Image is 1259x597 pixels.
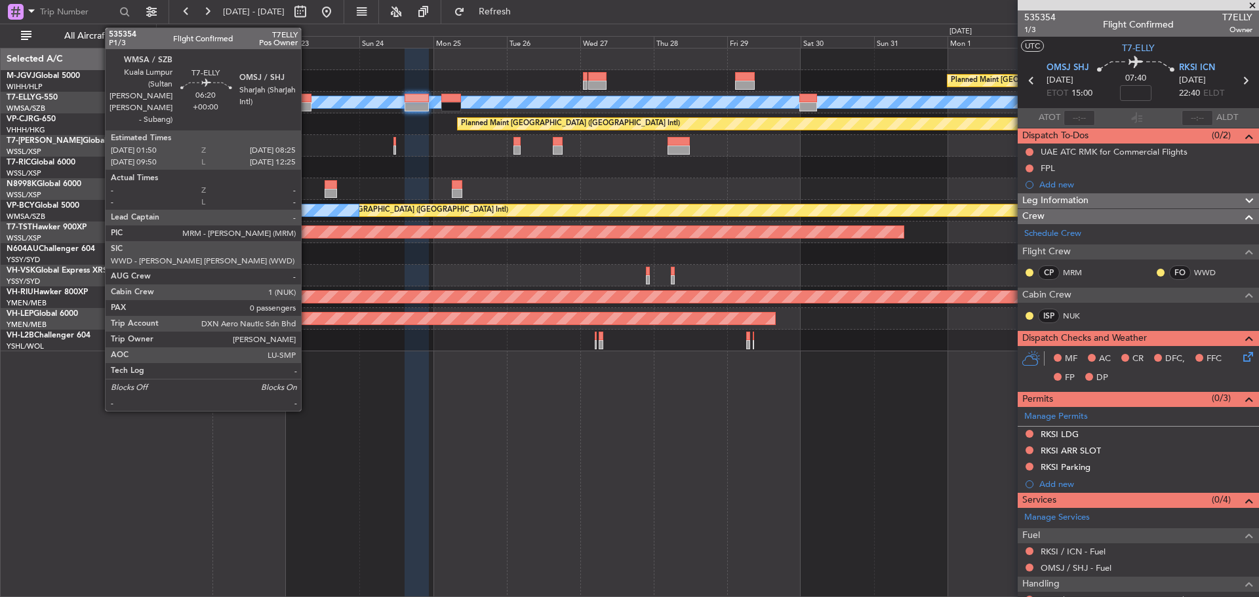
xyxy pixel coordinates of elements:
[7,168,41,178] a: WSSL/XSP
[1099,353,1111,366] span: AC
[139,36,212,48] div: Thu 21
[223,6,285,18] span: [DATE] - [DATE]
[1024,227,1081,241] a: Schedule Crew
[286,36,359,48] div: Sat 23
[1041,146,1188,157] div: UAE ATC RMK for Commercial Flights
[1039,179,1252,190] div: Add new
[7,115,33,123] span: VP-CJR
[1165,353,1185,366] span: DFC,
[1096,372,1108,385] span: DP
[1222,10,1252,24] span: T7ELLY
[7,137,83,145] span: T7-[PERSON_NAME]
[1022,128,1089,144] span: Dispatch To-Dos
[1132,353,1144,366] span: CR
[7,298,47,308] a: YMEN/MEB
[7,341,44,351] a: YSHL/WOL
[7,94,58,102] a: T7-ELLYG-550
[1122,41,1155,55] span: T7-ELLY
[654,36,727,48] div: Thu 28
[1041,163,1055,174] div: FPL
[727,36,801,48] div: Fri 29
[949,26,972,37] div: [DATE]
[7,125,45,135] a: VHHH/HKG
[7,332,90,339] a: VH-L2BChallenger 604
[1039,478,1252,490] div: Add new
[1024,10,1056,24] span: 535354
[7,277,40,286] a: YSSY/SYD
[7,180,37,188] span: N8998K
[7,202,79,210] a: VP-BCYGlobal 5000
[7,159,31,166] span: T7-RIC
[1022,392,1053,407] span: Permits
[801,36,874,48] div: Sat 30
[874,36,948,48] div: Sun 31
[1039,111,1060,125] span: ATOT
[948,36,1021,48] div: Mon 1
[7,320,47,330] a: YMEN/MEB
[7,190,41,200] a: WSSL/XSP
[1207,353,1222,366] span: FFC
[1041,461,1090,472] div: RKSI Parking
[1064,110,1095,126] input: --:--
[7,104,45,113] a: WMSA/SZB
[448,1,527,22] button: Refresh
[7,212,45,221] a: WMSA/SZB
[7,332,34,339] span: VH-L2B
[7,180,81,188] a: N8998KGlobal 6000
[1216,111,1238,125] span: ALDT
[7,233,41,243] a: WSSL/XSP
[1063,310,1092,322] a: NUK
[1022,528,1040,543] span: Fuel
[1041,562,1111,573] a: OMSJ / SHJ - Fuel
[461,114,680,134] div: Planned Maint [GEOGRAPHIC_DATA] ([GEOGRAPHIC_DATA] Intl)
[951,71,1105,90] div: Planned Maint [GEOGRAPHIC_DATA] (Seletar)
[7,267,35,275] span: VH-VSK
[1222,24,1252,35] span: Owner
[580,36,654,48] div: Wed 27
[507,36,580,48] div: Tue 26
[1212,391,1231,405] span: (0/3)
[1071,87,1092,100] span: 15:00
[1047,62,1089,75] span: OMSJ SHJ
[7,72,80,80] a: M-JGVJGlobal 5000
[7,288,33,296] span: VH-RIU
[1022,331,1147,346] span: Dispatch Checks and Weather
[7,223,32,231] span: T7-TST
[1022,577,1060,592] span: Handling
[7,82,43,92] a: WIHH/HLP
[7,115,56,123] a: VP-CJRG-650
[1103,18,1174,31] div: Flight Confirmed
[1041,546,1106,557] a: RKSI / ICN - Fuel
[1022,209,1045,224] span: Crew
[1212,493,1231,507] span: (0/4)
[1125,72,1146,85] span: 07:40
[1179,74,1206,87] span: [DATE]
[1047,87,1068,100] span: ETOT
[159,26,181,37] div: [DATE]
[1041,429,1079,440] div: RKSI LDG
[7,223,87,231] a: T7-TSTHawker 900XP
[1022,493,1056,508] span: Services
[34,31,138,41] span: All Aircraft
[1022,244,1071,260] span: Flight Crew
[1038,265,1060,280] div: CP
[14,26,142,47] button: All Aircraft
[7,310,78,318] a: VH-LEPGlobal 6000
[7,310,33,318] span: VH-LEP
[1065,372,1075,385] span: FP
[1047,74,1073,87] span: [DATE]
[1022,193,1089,208] span: Leg Information
[1024,24,1056,35] span: 1/3
[1203,87,1224,100] span: ELDT
[212,36,286,48] div: Fri 22
[1179,62,1215,75] span: RKSI ICN
[433,36,507,48] div: Mon 25
[359,36,433,48] div: Sun 24
[7,245,39,253] span: N604AU
[1179,87,1200,100] span: 22:40
[1194,267,1224,279] a: WWD
[289,201,508,220] div: Planned Maint [GEOGRAPHIC_DATA] ([GEOGRAPHIC_DATA] Intl)
[1024,511,1090,524] a: Manage Services
[1022,288,1071,303] span: Cabin Crew
[1063,267,1092,279] a: MRM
